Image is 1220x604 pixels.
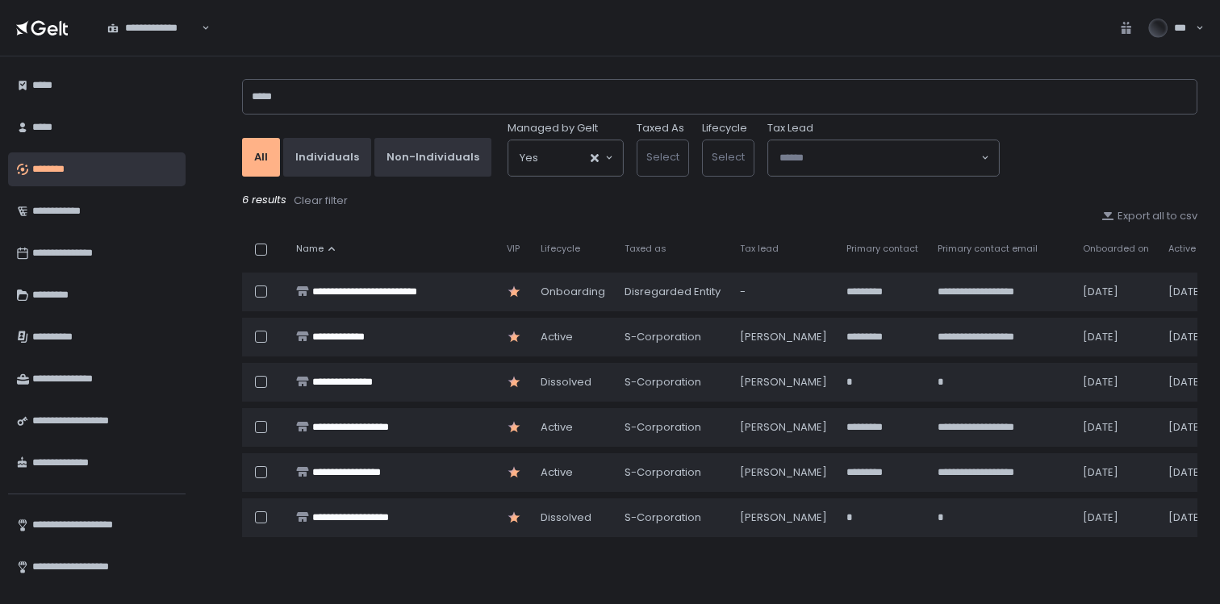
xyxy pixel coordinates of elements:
[242,193,1197,209] div: 6 results
[740,285,827,299] div: -
[625,465,721,480] div: S-Corporation
[740,420,827,435] div: [PERSON_NAME]
[625,375,721,389] div: S-Corporation
[591,154,599,162] button: Clear Selected
[386,150,479,165] div: Non-Individuals
[508,121,598,135] span: Managed by Gelt
[646,149,679,165] span: Select
[541,243,580,255] span: Lifecycle
[294,194,348,208] div: Clear filter
[846,243,918,255] span: Primary contact
[625,285,721,299] div: Disregarded Entity
[1168,285,1219,299] div: [DATE]
[1168,465,1219,480] div: [DATE]
[625,420,721,435] div: S-Corporation
[740,510,827,525] div: [PERSON_NAME]
[625,330,721,344] div: S-Corporation
[740,330,827,344] div: [PERSON_NAME]
[1168,375,1219,389] div: [DATE]
[740,243,779,255] span: Tax lead
[740,465,827,480] div: [PERSON_NAME]
[242,138,280,177] button: All
[938,243,1038,255] span: Primary contact email
[768,140,999,176] div: Search for option
[541,330,573,344] span: active
[97,11,210,45] div: Search for option
[295,150,359,165] div: Individuals
[1083,330,1149,344] div: [DATE]
[541,375,591,389] span: dissolved
[541,420,573,435] span: active
[637,121,684,135] label: Taxed As
[283,138,371,177] button: Individuals
[712,149,745,165] span: Select
[1168,330,1219,344] div: [DATE]
[541,465,573,480] span: active
[199,20,200,36] input: Search for option
[767,121,813,135] span: Tax Lead
[254,150,268,165] div: All
[541,510,591,525] span: dissolved
[1083,420,1149,435] div: [DATE]
[625,510,721,525] div: S-Corporation
[507,243,520,255] span: VIP
[1168,510,1219,525] div: [DATE]
[702,121,747,135] label: Lifecycle
[296,243,324,255] span: Name
[538,150,589,166] input: Search for option
[1083,465,1149,480] div: [DATE]
[1083,510,1149,525] div: [DATE]
[1101,209,1197,223] button: Export all to csv
[293,193,349,209] button: Clear filter
[374,138,491,177] button: Non-Individuals
[1083,375,1149,389] div: [DATE]
[508,140,623,176] div: Search for option
[541,285,605,299] span: onboarding
[1083,243,1149,255] span: Onboarded on
[1168,243,1219,255] span: Active Date
[520,150,538,166] span: Yes
[779,150,980,166] input: Search for option
[1083,285,1149,299] div: [DATE]
[1168,420,1219,435] div: [DATE]
[740,375,827,389] div: [PERSON_NAME]
[625,243,666,255] span: Taxed as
